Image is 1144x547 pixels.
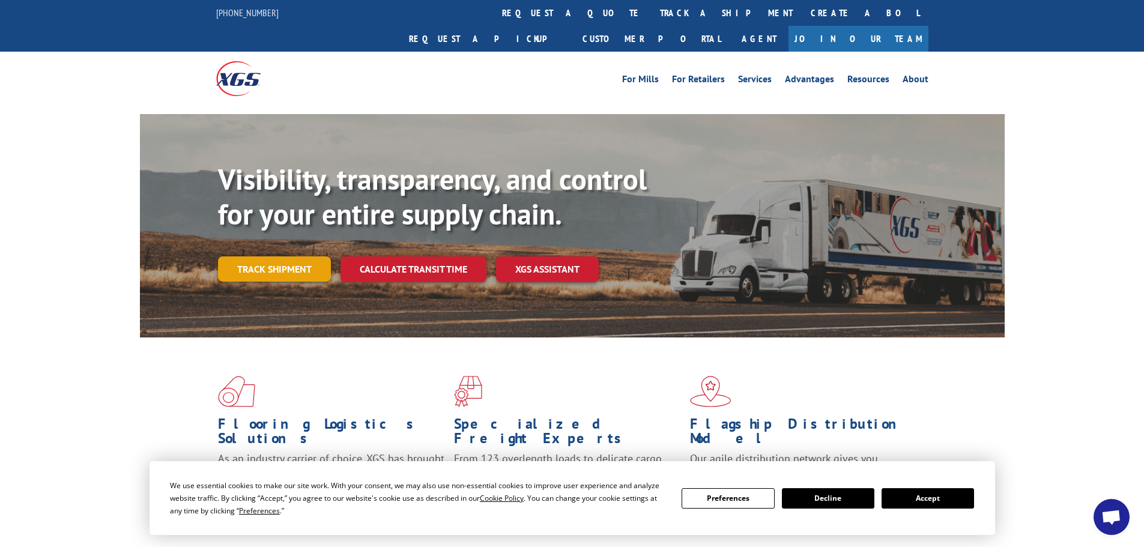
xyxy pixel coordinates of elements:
p: From 123 overlength loads to delicate cargo, our experienced staff knows the best way to move you... [454,452,681,505]
h1: Specialized Freight Experts [454,417,681,452]
a: Track shipment [218,256,331,282]
span: Preferences [239,506,280,516]
button: Preferences [682,488,774,509]
a: Advantages [785,74,834,88]
img: xgs-icon-total-supply-chain-intelligence-red [218,376,255,407]
a: For Retailers [672,74,725,88]
img: xgs-icon-flagship-distribution-model-red [690,376,731,407]
a: For Mills [622,74,659,88]
button: Decline [782,488,874,509]
a: Customer Portal [574,26,730,52]
div: We use essential cookies to make our site work. With your consent, we may also use non-essential ... [170,479,667,517]
a: XGS ASSISTANT [496,256,599,282]
a: [PHONE_NUMBER] [216,7,279,19]
a: Request a pickup [400,26,574,52]
a: Calculate transit time [340,256,486,282]
div: Cookie Consent Prompt [150,461,995,535]
a: Join Our Team [788,26,928,52]
span: As an industry carrier of choice, XGS has brought innovation and dedication to flooring logistics... [218,452,444,494]
img: xgs-icon-focused-on-flooring-red [454,376,482,407]
h1: Flagship Distribution Model [690,417,917,452]
b: Visibility, transparency, and control for your entire supply chain. [218,160,647,232]
span: Cookie Policy [480,493,524,503]
a: Resources [847,74,889,88]
div: Open chat [1094,499,1130,535]
span: Our agile distribution network gives you nationwide inventory management on demand. [690,452,911,480]
a: About [903,74,928,88]
button: Accept [882,488,974,509]
a: Agent [730,26,788,52]
a: Services [738,74,772,88]
h1: Flooring Logistics Solutions [218,417,445,452]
